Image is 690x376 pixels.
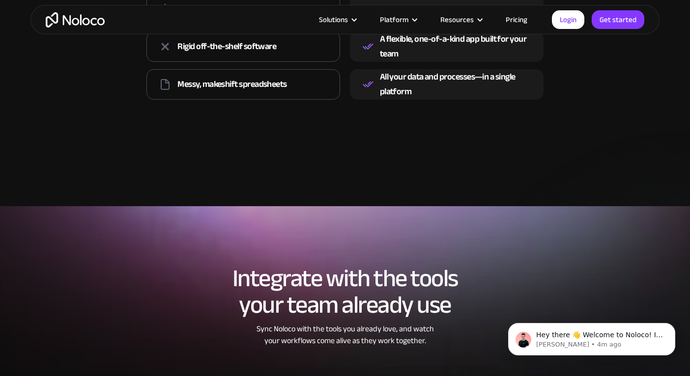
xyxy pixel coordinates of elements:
div: Solutions [319,13,348,26]
h2: Integrate with the tools your team already use [40,265,650,318]
div: Solutions [307,13,368,26]
div: Resources [440,13,474,26]
div: A flexible, one-of-a-kind app built for your team [380,32,539,61]
div: Messy, makeshift spreadsheets [177,77,287,92]
div: Platform [368,13,428,26]
iframe: Intercom notifications message [493,302,690,371]
div: Resources [428,13,493,26]
div: All your data and processes—in a single platform [380,70,539,99]
div: Sync Noloco with the tools you already love, and watch your workflows come alive as they work tog... [215,323,475,347]
a: Login [552,10,584,29]
div: Platform [380,13,408,26]
a: Get started [592,10,644,29]
a: Pricing [493,13,540,26]
div: Rigid off-the-shelf software [177,39,276,54]
a: home [46,12,105,27]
